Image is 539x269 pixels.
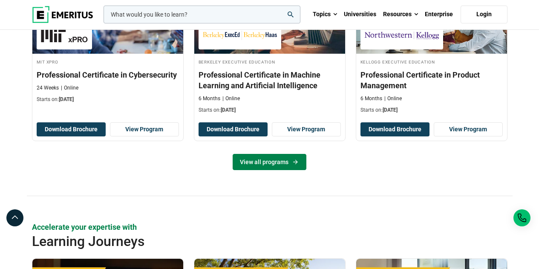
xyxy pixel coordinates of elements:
[37,122,106,137] button: Download Brochure
[199,95,220,102] p: 6 Months
[383,107,398,113] span: [DATE]
[365,26,439,45] img: Kellogg Executive Education
[32,222,507,232] p: Accelerate your expertise with
[272,122,341,137] a: View Program
[203,26,277,45] img: Berkeley Executive Education
[32,233,460,250] h2: Learning Journeys
[199,107,341,114] p: Starts on:
[360,69,503,91] h3: Professional Certificate in Product Management
[199,58,341,65] h4: Berkeley Executive Education
[37,58,179,65] h4: MIT xPRO
[61,84,78,92] p: Online
[221,107,236,113] span: [DATE]
[199,122,268,137] button: Download Brochure
[360,95,382,102] p: 6 Months
[434,122,503,137] a: View Program
[199,69,341,91] h3: Professional Certificate in Machine Learning and Artificial Intelligence
[41,26,88,45] img: MIT xPRO
[37,69,179,80] h3: Professional Certificate in Cybersecurity
[110,122,179,137] a: View Program
[233,154,306,170] a: View all programs
[59,96,74,102] span: [DATE]
[360,58,503,65] h4: Kellogg Executive Education
[222,95,240,102] p: Online
[384,95,402,102] p: Online
[360,107,503,114] p: Starts on:
[461,6,507,23] a: Login
[37,96,179,103] p: Starts on:
[104,6,300,23] input: woocommerce-product-search-field-0
[37,84,59,92] p: 24 Weeks
[360,122,429,137] button: Download Brochure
